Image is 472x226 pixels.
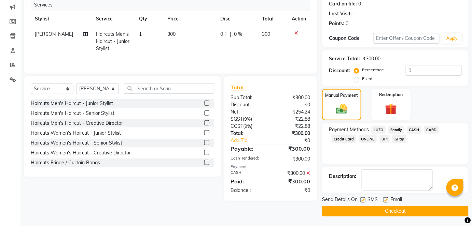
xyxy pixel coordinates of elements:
[225,116,270,123] div: ( )
[35,31,73,37] span: [PERSON_NAME]
[31,120,123,127] div: Haircuts Men's Haircut - Creative Director
[424,126,439,134] span: CARD
[244,116,251,122] span: 9%
[392,135,406,143] span: GPay
[231,84,246,91] span: Total
[225,155,270,163] div: Cash Tendered:
[270,155,315,163] div: ₹300.00
[225,108,270,116] div: Net:
[346,20,348,27] div: 0
[225,137,278,144] a: Add Tip
[278,137,315,144] div: ₹0
[379,135,390,143] span: UPI
[388,126,404,134] span: Family
[322,196,358,205] span: Send Details On
[270,187,315,194] div: ₹0
[270,177,315,185] div: ₹300.00
[373,33,440,44] input: Enter Offer / Coupon Code
[31,159,100,166] div: Haircuts Fringe / Curtain Bangs
[245,123,251,129] span: 9%
[329,0,357,7] div: Card on file:
[390,196,402,205] span: Email
[329,173,356,180] div: Description:
[230,31,231,38] span: |
[163,11,216,27] th: Price
[31,130,121,137] div: Haircuts Women's Haircut - Junior Stylist
[124,83,214,94] input: Search or Scan
[372,126,386,134] span: LUZO
[270,116,315,123] div: ₹22.88
[225,187,270,194] div: Balance :
[216,11,258,27] th: Disc
[31,149,131,156] div: Haircuts Women's Haircut - Creative Director
[442,33,462,44] button: Apply
[225,123,270,130] div: ( )
[329,10,352,17] div: Last Visit:
[220,31,227,38] span: 0 F
[270,123,315,130] div: ₹22.88
[31,139,122,147] div: Haircuts Women's Haircut - Senior Stylist
[362,67,384,73] label: Percentage
[270,170,315,177] div: ₹300.00
[329,20,344,27] div: Points:
[362,76,372,82] label: Fixed
[92,11,135,27] th: Service
[333,103,351,116] img: _cash.svg
[329,55,360,62] div: Service Total:
[135,11,163,27] th: Qty
[225,177,270,185] div: Paid:
[231,164,310,170] div: Payments
[367,196,378,205] span: SMS
[358,0,361,7] div: 0
[332,135,356,143] span: Credit Card
[31,100,113,107] div: Haircuts Men's Haircut - Junior Stylist
[139,31,142,37] span: 1
[270,101,315,108] div: ₹0
[325,92,358,99] label: Manual Payment
[288,11,310,27] th: Action
[262,31,270,37] span: 300
[231,116,243,122] span: SGST
[225,130,270,137] div: Total:
[167,31,176,37] span: 300
[270,108,315,116] div: ₹254.24
[363,55,380,62] div: ₹300.00
[359,135,377,143] span: ONLINE
[407,126,422,134] span: CASH
[270,94,315,101] div: ₹300.00
[379,92,403,98] label: Redemption
[353,10,355,17] div: -
[31,11,92,27] th: Stylist
[329,126,369,133] span: Payment Methods
[329,67,350,74] div: Discount:
[322,206,469,216] button: Checkout
[234,31,242,38] span: 0 %
[225,94,270,101] div: Sub Total:
[270,145,315,153] div: ₹300.00
[31,110,114,117] div: Haircuts Men's Haircut - Senior Stylist
[225,170,270,177] div: CASH
[231,123,243,129] span: CGST
[225,101,270,108] div: Discount:
[225,145,270,153] div: Payable:
[329,35,373,42] div: Coupon Code
[258,11,288,27] th: Total
[381,102,401,117] img: _gift.svg
[270,130,315,137] div: ₹300.00
[96,31,130,51] span: Haircuts Men's Haircut - Junior Stylist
